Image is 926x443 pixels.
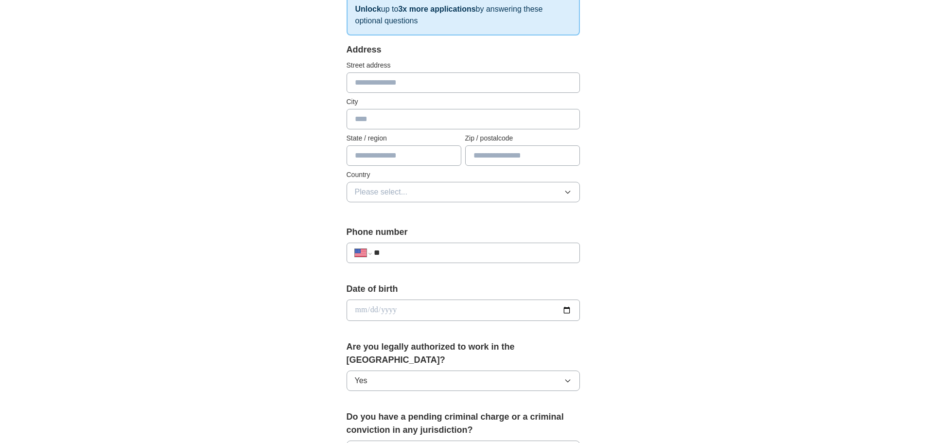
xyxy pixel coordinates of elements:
label: Zip / postalcode [465,133,580,143]
label: Are you legally authorized to work in the [GEOGRAPHIC_DATA]? [347,340,580,367]
span: Yes [355,375,367,387]
strong: 3x more applications [398,5,475,13]
label: Phone number [347,226,580,239]
span: Please select... [355,186,408,198]
label: Do you have a pending criminal charge or a criminal conviction in any jurisdiction? [347,410,580,437]
button: Please select... [347,182,580,202]
label: Street address [347,60,580,71]
div: Address [347,43,580,56]
label: Country [347,170,580,180]
button: Yes [347,371,580,391]
label: City [347,97,580,107]
strong: Unlock [355,5,381,13]
label: Date of birth [347,283,580,296]
label: State / region [347,133,461,143]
